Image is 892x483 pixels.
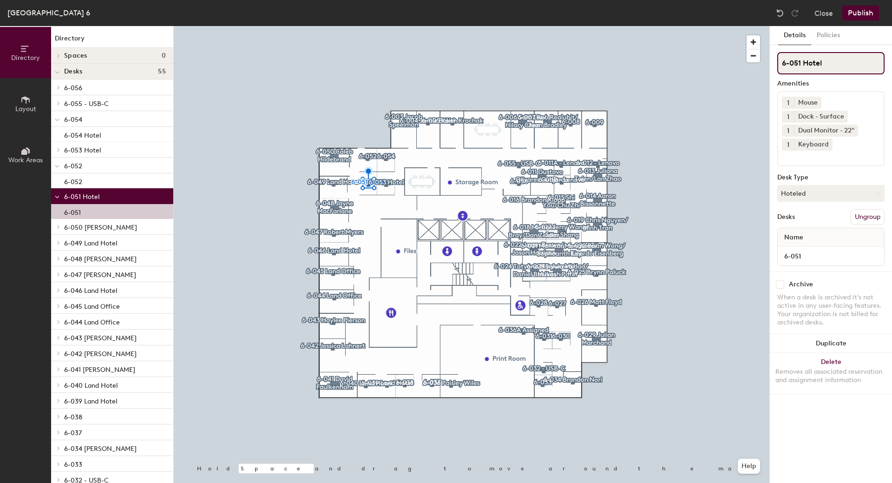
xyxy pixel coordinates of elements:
[64,350,137,358] span: 6-042 [PERSON_NAME]
[787,126,789,136] span: 1
[787,98,789,108] span: 1
[7,7,90,19] div: [GEOGRAPHIC_DATA] 6
[64,239,118,247] span: 6-049 Land Hotel
[64,318,120,326] span: 6-044 Land Office
[64,84,82,92] span: 6-056
[64,146,101,154] span: 6-053 Hotel
[64,116,82,124] span: 6-054
[775,8,785,18] img: Undo
[787,140,789,150] span: 1
[51,33,173,48] h1: Directory
[780,250,882,263] input: Unnamed desk
[814,6,833,20] button: Close
[794,97,821,109] div: Mouse
[790,8,800,18] img: Redo
[780,229,808,246] span: Name
[770,334,892,353] button: Duplicate
[158,68,166,75] span: 55
[64,397,118,405] span: 6-039 Land Hotel
[64,461,82,469] span: 6-033
[811,26,846,45] button: Policies
[64,382,118,390] span: 6-040 Land Hotel
[64,175,82,186] p: 6-052
[794,139,833,151] div: Keyboard
[64,366,135,374] span: 6-041 [PERSON_NAME]
[64,224,137,232] span: 6-050 [PERSON_NAME]
[770,353,892,394] button: DeleteRemoves all associated reservation and assignment information
[64,100,109,108] span: 6-055 - USB-C
[738,459,760,474] button: Help
[64,287,118,295] span: 6-046 Land Hotel
[775,368,886,384] div: Removes all associated reservation and assignment information
[782,111,794,123] button: 1
[842,6,879,20] button: Publish
[64,445,137,453] span: 6-034 [PERSON_NAME]
[787,112,789,122] span: 1
[64,68,82,75] span: Desks
[64,193,100,201] span: 6-051 Hotel
[162,52,166,60] span: 0
[778,26,811,45] button: Details
[64,255,137,263] span: 6-048 [PERSON_NAME]
[777,174,885,181] div: Desk Type
[777,80,885,87] div: Amenities
[782,139,794,151] button: 1
[64,206,81,217] p: 6-051
[777,293,885,327] div: When a desk is archived it's not active in any user-facing features. Your organization is not bil...
[64,303,120,311] span: 6-045 Land Office
[64,271,136,279] span: 6-047 [PERSON_NAME]
[782,97,794,109] button: 1
[64,162,82,170] span: 6-052
[794,125,858,137] div: Dual Monitor - 22"
[11,54,40,62] span: Directory
[64,429,82,437] span: 6-037
[789,281,813,288] div: Archive
[777,213,795,221] div: Desks
[64,52,87,60] span: Spaces
[64,334,137,342] span: 6-043 [PERSON_NAME]
[15,105,36,113] span: Layout
[794,111,848,123] div: Dock - Surface
[8,156,43,164] span: Work Areas
[851,209,885,225] button: Ungroup
[782,125,794,137] button: 1
[64,129,101,139] p: 6-054 Hotel
[64,413,82,421] span: 6-038
[777,185,885,202] button: Hoteled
